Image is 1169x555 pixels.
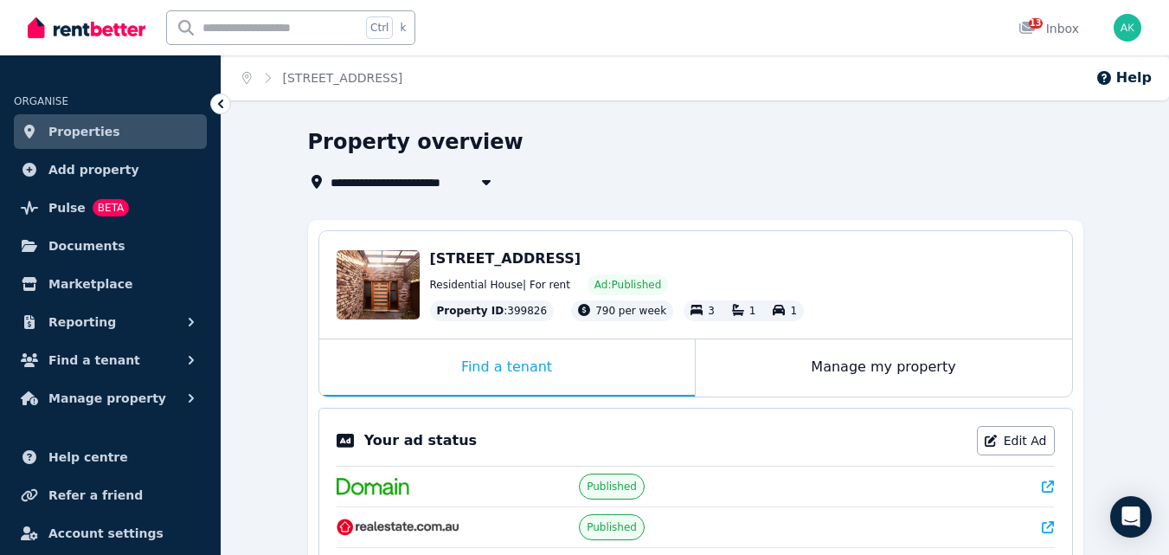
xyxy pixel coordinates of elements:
[93,199,129,216] span: BETA
[1095,68,1152,88] button: Help
[48,388,166,409] span: Manage property
[222,55,423,100] nav: Breadcrumb
[696,339,1072,397] div: Manage my property
[790,305,797,317] span: 1
[749,305,756,317] span: 1
[400,21,406,35] span: k
[977,426,1055,455] a: Edit Ad
[437,304,504,318] span: Property ID
[14,440,207,474] a: Help centre
[430,278,570,292] span: Residential House | For rent
[337,519,460,536] img: RealEstate.com.au
[319,339,695,397] div: Find a tenant
[48,159,139,180] span: Add property
[594,278,661,292] span: Ad: Published
[1110,496,1152,538] div: Open Intercom Messenger
[48,447,128,468] span: Help centre
[366,16,393,39] span: Ctrl
[308,128,523,156] h1: Property overview
[430,250,581,267] span: [STREET_ADDRESS]
[14,152,207,187] a: Add property
[48,485,143,506] span: Refer a friend
[430,300,555,321] div: : 399826
[14,190,207,225] a: PulseBETA
[283,71,403,85] a: [STREET_ADDRESS]
[14,114,207,149] a: Properties
[14,305,207,339] button: Reporting
[28,15,145,41] img: RentBetter
[48,236,125,256] span: Documents
[48,274,132,294] span: Marketplace
[587,520,637,534] span: Published
[14,516,207,551] a: Account settings
[14,229,207,263] a: Documents
[1018,20,1079,37] div: Inbox
[14,267,207,301] a: Marketplace
[708,305,715,317] span: 3
[14,381,207,416] button: Manage property
[587,480,637,494] span: Published
[364,430,477,451] p: Your ad status
[337,478,409,495] img: Domain.com.au
[48,197,86,218] span: Pulse
[14,343,207,378] button: Find a tenant
[48,121,120,142] span: Properties
[48,523,164,544] span: Account settings
[1114,14,1141,42] img: Azad Kalam
[14,95,68,107] span: ORGANISE
[14,478,207,513] a: Refer a friend
[48,312,116,332] span: Reporting
[48,350,140,371] span: Find a tenant
[595,305,666,317] span: 790 per week
[1029,18,1043,29] span: 13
